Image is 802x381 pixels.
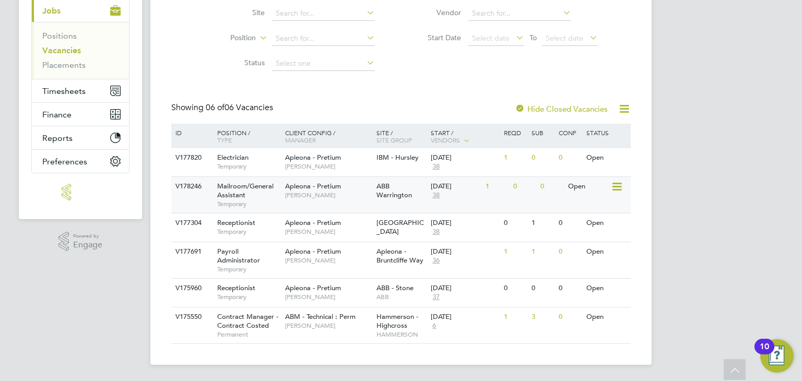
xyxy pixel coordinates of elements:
[42,157,87,166] span: Preferences
[584,279,629,298] div: Open
[501,279,528,298] div: 0
[556,307,583,327] div: 0
[431,191,441,200] span: 38
[31,184,129,200] a: Go to home page
[205,8,265,17] label: Site
[431,293,441,302] span: 37
[272,31,375,46] input: Search for...
[376,283,414,292] span: ABB - Stone
[526,31,540,44] span: To
[529,124,556,141] div: Sub
[58,232,103,252] a: Powered byEngage
[42,6,61,16] span: Jobs
[428,124,501,150] div: Start /
[42,86,86,96] span: Timesheets
[73,232,102,241] span: Powered by
[42,31,77,41] a: Positions
[32,150,129,173] button: Preferences
[217,293,280,301] span: Temporary
[374,124,429,149] div: Site /
[538,177,565,196] div: 0
[376,247,423,265] span: Apleona - Bruntcliffe Way
[285,256,371,265] span: [PERSON_NAME]
[272,6,375,21] input: Search for...
[556,148,583,168] div: 0
[285,218,341,227] span: Apleona - Pretium
[431,256,441,265] span: 36
[376,153,419,162] span: IBM - Hursley
[468,6,571,21] input: Search for...
[285,191,371,199] span: [PERSON_NAME]
[173,124,209,141] div: ID
[376,312,418,330] span: Hammerson - Highcross
[62,184,99,200] img: invictus-group-logo-retina.png
[376,293,426,301] span: ABB
[431,219,499,228] div: [DATE]
[217,265,280,273] span: Temporary
[556,124,583,141] div: Conf
[285,153,341,162] span: Apleona - Pretium
[431,313,499,322] div: [DATE]
[209,124,282,149] div: Position /
[529,242,556,261] div: 1
[42,60,86,70] a: Placements
[584,213,629,233] div: Open
[73,241,102,249] span: Engage
[285,162,371,171] span: [PERSON_NAME]
[584,124,629,141] div: Status
[376,136,412,144] span: Site Group
[217,312,278,330] span: Contract Manager - Contract Costed
[285,247,341,256] span: Apleona - Pretium
[42,45,81,55] a: Vacancies
[32,79,129,102] button: Timesheets
[431,228,441,236] span: 38
[546,33,583,43] span: Select date
[584,242,629,261] div: Open
[472,33,510,43] span: Select date
[501,124,528,141] div: Reqd
[217,136,232,144] span: Type
[173,307,209,327] div: V175550
[206,102,273,113] span: 06 Vacancies
[42,133,73,143] span: Reports
[431,284,499,293] div: [DATE]
[217,330,280,339] span: Permanent
[173,177,209,196] div: V178246
[431,153,499,162] div: [DATE]
[431,322,438,330] span: 6
[760,347,769,360] div: 10
[285,136,316,144] span: Manager
[282,124,374,149] div: Client Config /
[205,58,265,67] label: Status
[565,177,611,196] div: Open
[217,283,255,292] span: Receptionist
[217,228,280,236] span: Temporary
[529,307,556,327] div: 3
[173,279,209,298] div: V175960
[529,213,556,233] div: 1
[515,104,608,114] label: Hide Closed Vacancies
[431,182,480,191] div: [DATE]
[376,218,424,236] span: [GEOGRAPHIC_DATA]
[431,136,460,144] span: Vendors
[171,102,275,113] div: Showing
[32,103,129,126] button: Finance
[401,8,461,17] label: Vendor
[32,126,129,149] button: Reports
[501,242,528,261] div: 1
[196,33,256,43] label: Position
[173,148,209,168] div: V177820
[217,153,249,162] span: Electrician
[501,213,528,233] div: 0
[217,218,255,227] span: Receptionist
[217,162,280,171] span: Temporary
[32,22,129,79] div: Jobs
[483,177,510,196] div: 1
[431,162,441,171] span: 38
[401,33,461,42] label: Start Date
[285,322,371,330] span: [PERSON_NAME]
[285,182,341,190] span: Apleona - Pretium
[431,247,499,256] div: [DATE]
[285,228,371,236] span: [PERSON_NAME]
[584,307,629,327] div: Open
